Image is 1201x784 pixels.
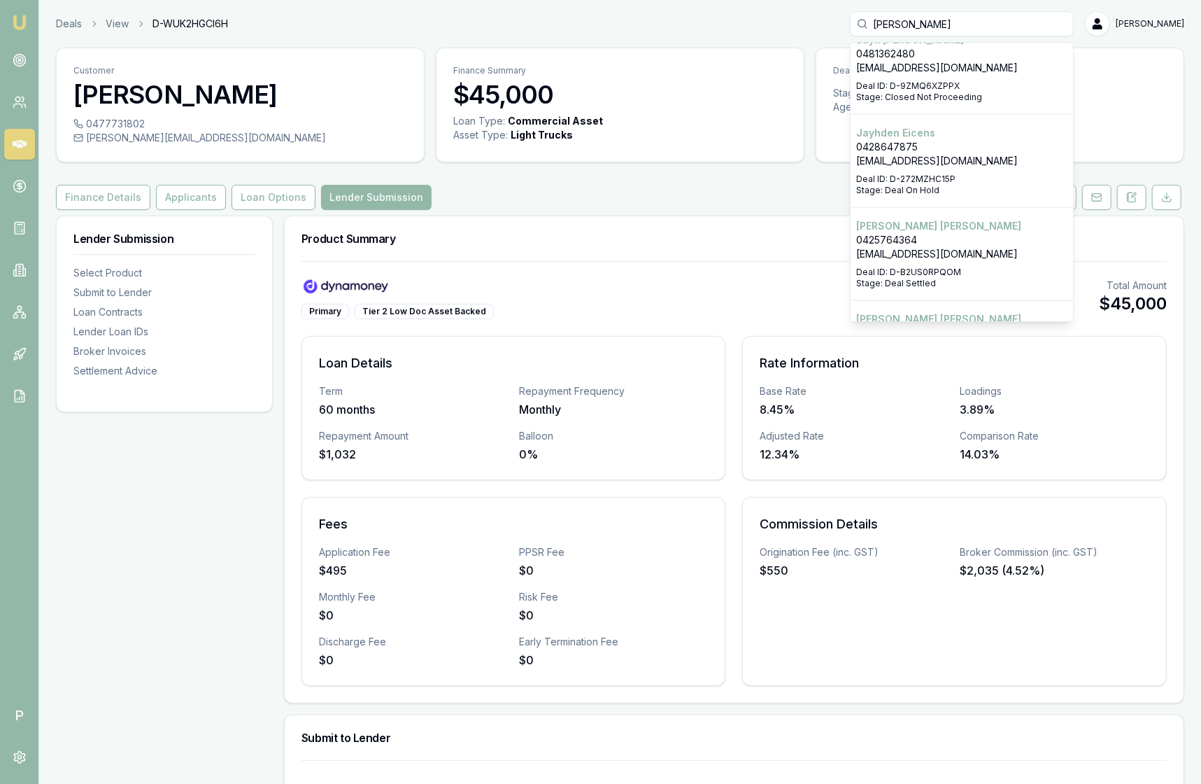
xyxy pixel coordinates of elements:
h3: $45,000 [453,80,787,108]
img: emu-icon-u.png [11,14,28,31]
p: Deal ID: D-272MZHC15P [856,174,1067,185]
p: Finance Summary [453,65,787,76]
p: Deal ID: D-9ZMQ6XZPPX [856,80,1067,92]
p: 0425764364 [856,233,1067,247]
div: Discharge Fee [319,635,508,649]
span: D-WUK2HGCI6H [152,17,228,31]
div: Origination Fee (inc. GST) [760,545,948,559]
span: P [4,700,35,731]
p: Stage: Closed Not Proceeding [856,92,1067,103]
div: 3.89% [960,401,1149,418]
div: Balloon [519,429,708,443]
p: Customer [73,65,407,76]
a: Lender Submission [318,185,434,210]
p: Stage: Deal On Hold [856,185,1067,196]
div: Tier 2 Low Doc Asset Backed [355,304,494,319]
div: 0% [519,446,708,463]
p: [EMAIL_ADDRESS][DOMAIN_NAME] [856,154,1067,168]
p: Deal Dynamics [833,65,1167,76]
span: [PERSON_NAME] [1116,18,1184,29]
div: Repayment Frequency [519,384,708,398]
div: Comparison Rate [960,429,1149,443]
p: Deal ID: D-B2US0RPQOM [856,267,1067,278]
div: Adjusted Rate [760,429,948,443]
h3: Loan Details [319,353,709,373]
div: Loadings [960,384,1149,398]
div: Settlement Advice [73,364,255,378]
p: [PERSON_NAME] [PERSON_NAME] [856,219,1067,233]
img: Dynamoney [301,279,390,295]
p: [EMAIL_ADDRESS][DOMAIN_NAME] [856,247,1067,261]
div: $0 [519,652,708,668]
div: Loan Contracts [73,305,255,319]
div: PPSR Fee [519,545,708,559]
div: Asset Type : [453,128,508,142]
div: Stage: [833,86,872,100]
div: $495 [319,562,508,579]
div: Light Trucks [511,128,573,142]
a: View [106,17,129,31]
h3: Commission Details [760,514,1149,534]
button: Finance Details [56,185,150,210]
h3: [PERSON_NAME] [73,80,407,108]
div: $0 [319,652,508,668]
div: Submit to Lender [73,286,255,300]
div: Select deal for Jayk Collins [851,22,1073,115]
p: 0428647875 [856,140,1067,154]
div: $550 [760,562,948,579]
div: Loan Type: [453,114,505,128]
div: Monthly [519,401,708,418]
div: 12.34% [760,446,948,463]
div: $0 [519,607,708,624]
div: Commercial Asset [508,114,603,128]
div: Lender Loan IDs [73,325,255,339]
div: Broker Commission (inc. GST) [960,545,1149,559]
p: Jayhden Eicens [856,126,1067,140]
div: Select Product [73,266,255,280]
div: Select deal for Jayhden Eicens [851,115,1073,208]
button: Lender Submission [321,185,432,210]
h3: Submit to Lender [301,732,1167,743]
div: Select deal for Jade Clements [851,208,1073,301]
div: Total Amount [1099,279,1167,293]
p: [EMAIL_ADDRESS][DOMAIN_NAME] [856,61,1067,75]
div: Select deal for HARRISON CLEMENTS [851,301,1073,394]
p: [PERSON_NAME] [PERSON_NAME] [856,312,1067,326]
div: Risk Fee [519,590,708,604]
a: Loan Options [229,185,318,210]
div: [PERSON_NAME][EMAIL_ADDRESS][DOMAIN_NAME] [73,131,407,145]
a: Applicants [153,185,229,210]
div: Monthly Fee [319,590,508,604]
div: 8.45% [760,401,948,418]
p: Stage: Deal Settled [856,278,1067,289]
div: Age: [833,100,872,114]
div: $0 [319,607,508,624]
p: 0481362480 [856,47,1067,61]
div: Primary [301,304,349,319]
div: Base Rate [760,384,948,398]
nav: breadcrumb [56,17,228,31]
div: 60 months [319,401,508,418]
a: Deals [56,17,82,31]
input: Search deals [850,11,1074,36]
div: $45,000 [1099,293,1167,315]
div: Term [319,384,508,398]
button: Applicants [156,185,226,210]
div: 0477731802 [73,117,407,131]
div: Early Termination Fee [519,635,708,649]
h3: Lender Submission [73,233,255,244]
a: Finance Details [56,185,153,210]
h3: Fees [319,514,709,534]
div: $0 [519,562,708,579]
button: Loan Options [232,185,315,210]
div: Repayment Amount [319,429,508,443]
h3: Rate Information [760,353,1149,373]
div: $2,035 (4.52%) [960,562,1149,579]
h3: Product Summary [301,233,1167,244]
div: Application Fee [319,545,508,559]
div: 14.03% [960,446,1149,463]
div: $1,032 [319,446,508,463]
div: Broker Invoices [73,344,255,358]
